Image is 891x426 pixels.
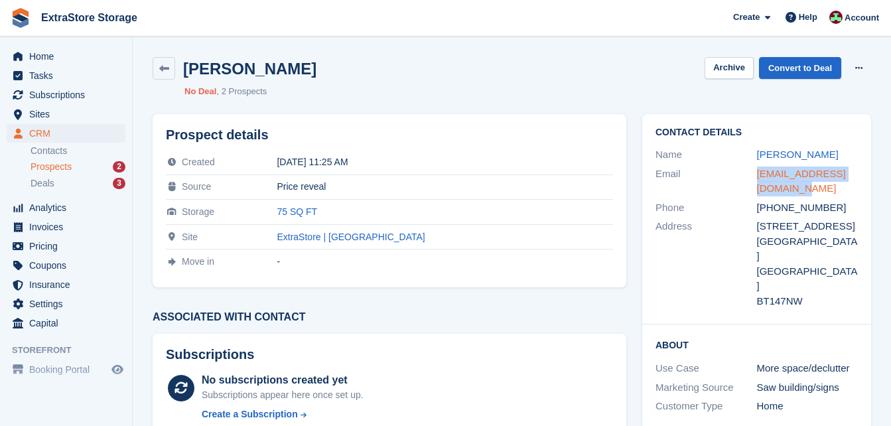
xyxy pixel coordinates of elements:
a: Preview store [109,362,125,378]
span: Invoices [29,218,109,236]
a: ExtraStore Storage [36,7,143,29]
div: Email [655,167,757,196]
a: Deals 3 [31,177,125,190]
div: Customer Type [655,399,757,414]
a: menu [7,360,125,379]
a: Contacts [31,145,125,157]
div: 3 [113,178,125,189]
a: menu [7,218,125,236]
img: stora-icon-8386f47178a22dfd0bd8f6a31ec36ba5ce8667c1dd55bd0f319d3a0aa187defe.svg [11,8,31,28]
a: menu [7,47,125,66]
span: Created [182,157,215,167]
span: Deals [31,177,54,190]
li: 2 Prospects [216,85,267,98]
div: Subscriptions appear here once set up. [202,388,364,402]
span: Subscriptions [29,86,109,104]
span: Pricing [29,237,109,255]
a: Create a Subscription [202,407,364,421]
a: menu [7,86,125,104]
div: - [277,256,613,267]
h2: Contact Details [655,127,858,138]
span: Account [845,11,879,25]
span: Settings [29,295,109,313]
span: Help [799,11,817,24]
div: [GEOGRAPHIC_DATA] [757,264,858,294]
span: Source [182,181,211,192]
span: Prospects [31,161,72,173]
a: menu [7,256,125,275]
a: [EMAIL_ADDRESS][DOMAIN_NAME] [757,168,846,194]
a: ExtraStore | [GEOGRAPHIC_DATA] [277,232,425,242]
a: menu [7,275,125,294]
span: Sites [29,105,109,123]
div: Saw building/signs [757,380,858,395]
div: No subscriptions created yet [202,372,364,388]
div: Home [757,399,858,414]
div: Create a Subscription [202,407,298,421]
div: 2 [113,161,125,173]
span: Booking Portal [29,360,109,379]
a: menu [7,124,125,143]
span: Tasks [29,66,109,85]
a: menu [7,198,125,217]
span: CRM [29,124,109,143]
span: Capital [29,314,109,332]
div: More space/declutter [757,361,858,376]
span: Coupons [29,256,109,275]
div: [DATE] 11:25 AM [277,157,613,167]
a: menu [7,105,125,123]
span: Move in [182,256,214,267]
h2: About [655,338,858,351]
h2: Subscriptions [166,347,613,362]
h3: Associated with contact [153,311,626,323]
div: BT147NW [757,294,858,309]
span: Home [29,47,109,66]
span: Analytics [29,198,109,217]
div: Price reveal [277,181,613,192]
div: Address [655,219,757,309]
span: Site [182,232,198,242]
span: Storage [182,206,214,217]
div: [GEOGRAPHIC_DATA] [757,234,858,264]
div: Phone [655,200,757,216]
span: Insurance [29,275,109,294]
img: Chelsea Parker [829,11,843,24]
a: menu [7,295,125,313]
a: menu [7,66,125,85]
button: Archive [705,57,754,79]
h2: Prospect details [166,127,613,143]
li: No Deal [184,85,216,98]
div: Marketing Source [655,380,757,395]
a: menu [7,237,125,255]
a: [PERSON_NAME] [757,149,839,160]
a: Prospects 2 [31,160,125,174]
div: Name [655,147,757,163]
a: Convert to Deal [759,57,841,79]
h2: [PERSON_NAME] [183,60,316,78]
a: menu [7,314,125,332]
span: Storefront [12,344,132,357]
div: Use Case [655,361,757,376]
div: [PHONE_NUMBER] [757,200,858,216]
span: Create [733,11,760,24]
a: 75 SQ FT [277,206,317,217]
div: [STREET_ADDRESS] [757,219,858,234]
